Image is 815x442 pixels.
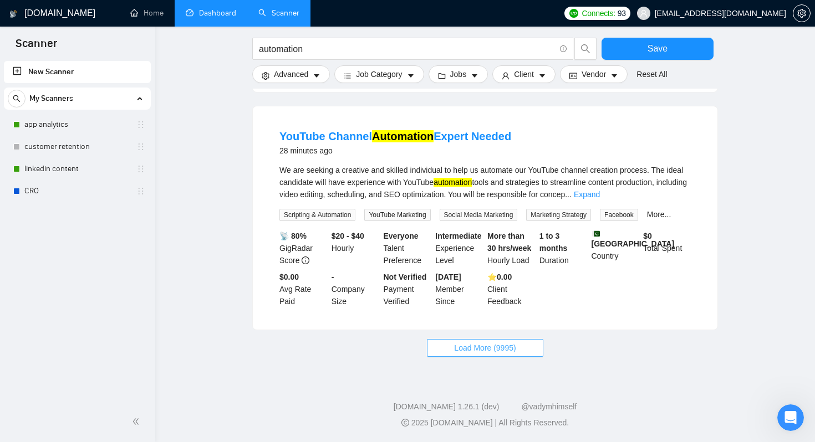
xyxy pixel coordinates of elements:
span: Scripting & Automation [279,209,355,221]
a: Expand [574,190,600,199]
span: idcard [569,71,577,80]
div: Total Spent [641,230,693,266]
div: Experience Level [433,230,485,266]
span: caret-down [313,71,320,80]
button: userClientcaret-down [492,65,556,83]
b: - [332,273,334,281]
b: 1 to 3 months [539,232,568,253]
b: Intermediate [435,232,481,240]
button: folderJobscaret-down [429,65,488,83]
span: caret-down [471,71,478,80]
span: Connects: [582,7,615,19]
b: Everyone [384,232,419,240]
iframe: Intercom live chat [777,404,804,431]
mark: Automation [372,130,434,142]
div: We are seeking a creative and skilled individual to help us automate our YouTube channel creation... [279,164,691,201]
a: YouTube ChannelAutomationExpert Needed [279,130,511,142]
span: ... [565,190,572,199]
span: copyright [401,419,409,426]
div: Country [589,230,641,266]
div: Duration [537,230,589,266]
span: Load More (9995) [454,342,516,354]
span: 93 [618,7,626,19]
span: holder [136,120,145,129]
span: Scanner [7,35,66,59]
img: logo [9,5,17,23]
input: Search Freelance Jobs... [259,42,555,56]
div: Client Feedback [485,271,537,307]
b: 📡 80% [279,232,307,240]
button: Save [602,38,714,60]
span: setting [793,9,810,18]
span: Advanced [274,68,308,80]
span: holder [136,142,145,151]
a: @vadymhimself [521,402,577,411]
button: Load More (9995) [427,339,543,357]
a: Reset All [636,68,667,80]
li: New Scanner [4,61,151,83]
span: My Scanners [29,88,73,110]
a: app analytics [24,114,130,136]
a: linkedin content [24,158,130,180]
li: My Scanners [4,88,151,202]
span: YouTube Marketing [364,209,430,221]
span: user [502,71,510,80]
span: Job Category [356,68,402,80]
span: Client [514,68,534,80]
button: search [8,90,26,107]
span: Jobs [450,68,467,80]
span: caret-down [610,71,618,80]
a: More... [647,210,671,219]
div: GigRadar Score [277,230,329,266]
b: [GEOGRAPHIC_DATA] [592,230,675,248]
div: Hourly [329,230,381,266]
a: setting [793,9,811,18]
div: Company Size [329,271,381,307]
a: New Scanner [13,61,142,83]
button: setting [793,4,811,22]
button: settingAdvancedcaret-down [252,65,330,83]
span: caret-down [538,71,546,80]
a: homeHome [130,8,164,18]
span: search [8,95,25,102]
b: $20 - $40 [332,232,364,240]
a: [DOMAIN_NAME] 1.26.1 (dev) [394,402,500,411]
span: bars [344,71,352,80]
div: Talent Preference [381,230,434,266]
b: $ 0 [643,232,652,240]
span: user [640,9,648,17]
span: holder [136,165,145,173]
span: double-left [132,416,143,427]
span: caret-down [407,71,415,80]
span: holder [136,187,145,196]
a: customer retention [24,136,130,158]
mark: automation [434,178,472,187]
span: Marketing Strategy [526,209,591,221]
a: CRO [24,180,130,202]
div: Payment Verified [381,271,434,307]
b: [DATE] [435,273,461,281]
span: info-circle [302,256,309,264]
a: dashboardDashboard [186,8,236,18]
div: Hourly Load [485,230,537,266]
img: upwork-logo.png [569,9,578,18]
span: info-circle [560,45,567,53]
img: 🇵🇰 [592,230,600,238]
span: Social Media Marketing [440,209,518,221]
b: ⭐️ 0.00 [487,273,512,281]
span: Save [648,42,668,55]
a: searchScanner [258,8,299,18]
span: folder [438,71,446,80]
div: 28 minutes ago [279,144,511,157]
span: search [575,44,596,54]
div: Avg Rate Paid [277,271,329,307]
span: Vendor [582,68,606,80]
button: idcardVendorcaret-down [560,65,628,83]
div: Member Since [433,271,485,307]
button: barsJob Categorycaret-down [334,65,424,83]
b: More than 30 hrs/week [487,232,531,253]
div: 2025 [DOMAIN_NAME] | All Rights Reserved. [164,417,806,429]
b: Not Verified [384,273,427,281]
button: search [574,38,597,60]
b: $0.00 [279,273,299,281]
